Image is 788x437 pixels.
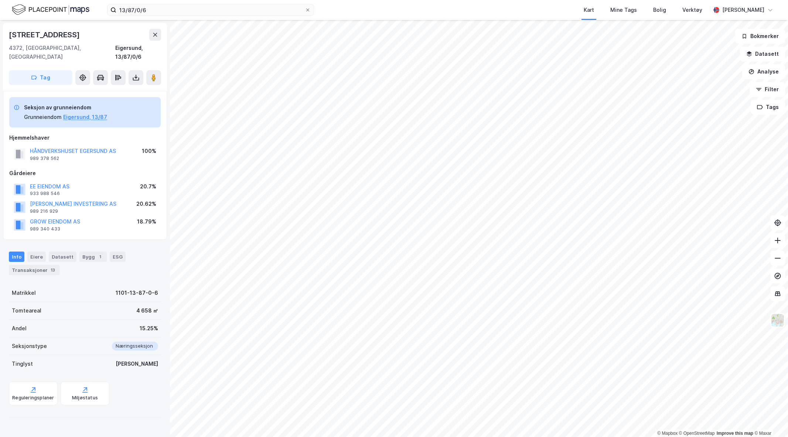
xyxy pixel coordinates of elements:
[735,29,785,44] button: Bokmerker
[24,103,107,112] div: Seksjon av grunneiendom
[751,402,788,437] iframe: Chat Widget
[722,6,764,14] div: [PERSON_NAME]
[740,47,785,61] button: Datasett
[717,431,753,436] a: Improve this map
[682,6,702,14] div: Verktøy
[742,64,785,79] button: Analyse
[49,252,76,262] div: Datasett
[137,217,156,226] div: 18.79%
[9,44,115,61] div: 4372, [GEOGRAPHIC_DATA], [GEOGRAPHIC_DATA]
[12,342,47,351] div: Seksjonstype
[771,313,785,327] img: Z
[142,147,156,156] div: 100%
[751,402,788,437] div: Kontrollprogram for chat
[9,169,161,178] div: Gårdeiere
[140,182,156,191] div: 20.7%
[30,208,58,214] div: 989 216 929
[63,113,107,122] button: Eigersund, 13/87
[27,252,46,262] div: Eiere
[116,289,158,297] div: 1101-13-87-0-6
[9,265,59,275] div: Transaksjoner
[12,359,33,368] div: Tinglyst
[110,252,126,262] div: ESG
[49,266,57,274] div: 13
[9,133,161,142] div: Hjemmelshaver
[30,156,59,161] div: 989 378 562
[12,324,27,333] div: Andel
[12,3,89,16] img: logo.f888ab2527a4732fd821a326f86c7f29.svg
[116,4,305,16] input: Søk på adresse, matrikkel, gårdeiere, leietakere eller personer
[584,6,594,14] div: Kart
[115,44,161,61] div: Eigersund, 13/87/0/6
[750,82,785,97] button: Filter
[9,29,81,41] div: [STREET_ADDRESS]
[24,113,62,122] div: Grunneiendom
[30,226,60,232] div: 989 340 433
[136,306,158,315] div: 4 658 ㎡
[79,252,107,262] div: Bygg
[30,191,60,197] div: 933 988 546
[9,70,72,85] button: Tag
[140,324,158,333] div: 15.25%
[657,431,678,436] a: Mapbox
[12,395,54,401] div: Reguleringsplaner
[136,199,156,208] div: 20.62%
[72,395,98,401] div: Miljøstatus
[12,306,41,315] div: Tomteareal
[679,431,715,436] a: OpenStreetMap
[610,6,637,14] div: Mine Tags
[96,253,104,260] div: 1
[751,100,785,115] button: Tags
[116,359,158,368] div: [PERSON_NAME]
[653,6,666,14] div: Bolig
[12,289,36,297] div: Matrikkel
[9,252,24,262] div: Info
